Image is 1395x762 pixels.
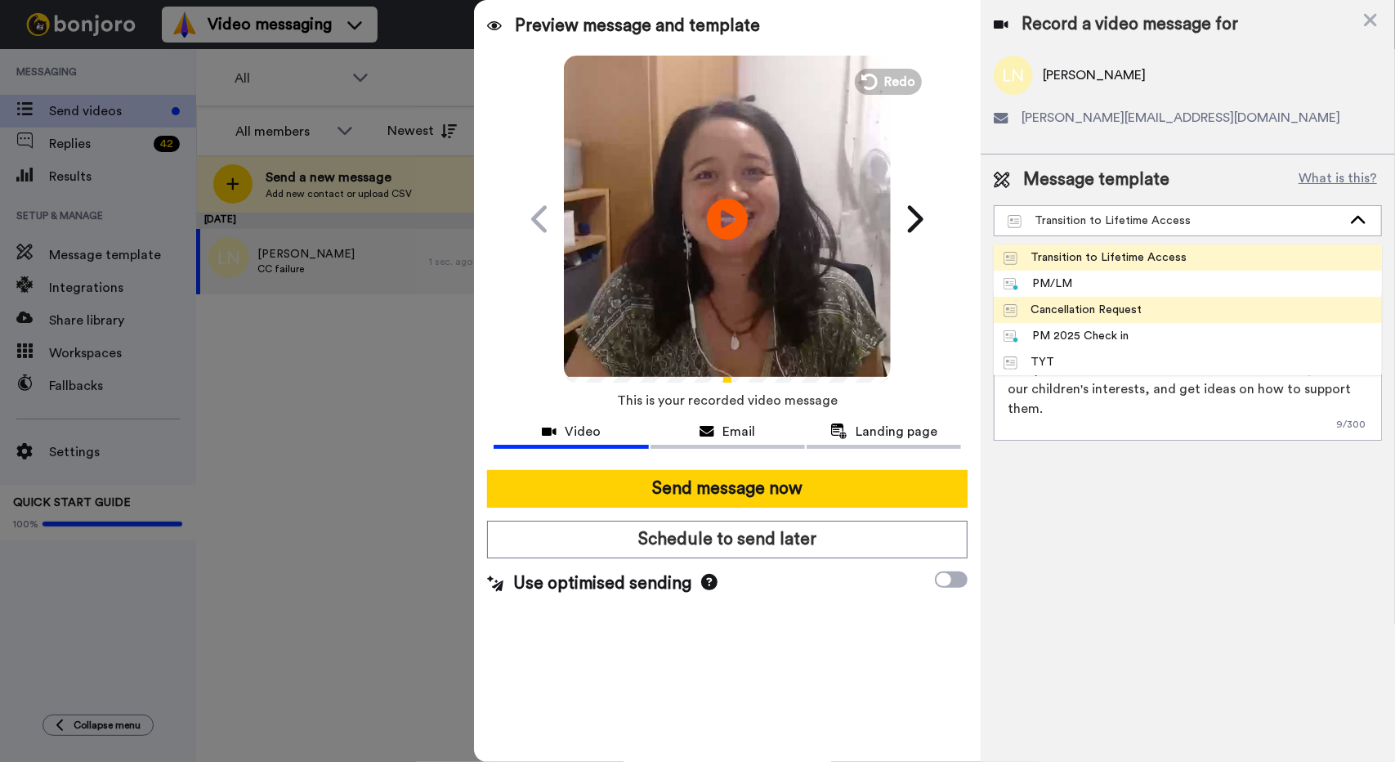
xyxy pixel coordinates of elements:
button: What is this? [1294,168,1382,192]
span: [PERSON_NAME][EMAIL_ADDRESS][DOMAIN_NAME] [1022,108,1340,128]
span: Email [722,422,755,442]
span: Use optimised sending [513,571,691,596]
span: This is your recorded video message [617,383,838,419]
div: PM/LM [1004,276,1072,292]
div: Cancellation Request [1004,302,1142,318]
button: Send message now [487,470,968,508]
img: Message-temps.svg [1004,252,1017,265]
img: Message-temps.svg [1008,215,1022,228]
img: Message-temps.svg [1004,356,1017,370]
span: Video [565,422,601,442]
div: TYT [1004,354,1054,370]
div: Transition to Lifetime Access [1004,249,1187,266]
div: PM 2025 Check in [1004,328,1129,344]
img: nextgen-template.svg [1004,330,1019,343]
div: Transition to Lifetime Access [1008,213,1342,229]
button: Schedule to send later [487,521,968,558]
img: Message-temps.svg [1004,304,1017,317]
span: Message template [1023,168,1169,192]
img: nextgen-template.svg [1004,278,1019,291]
span: Landing page [856,422,937,442]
